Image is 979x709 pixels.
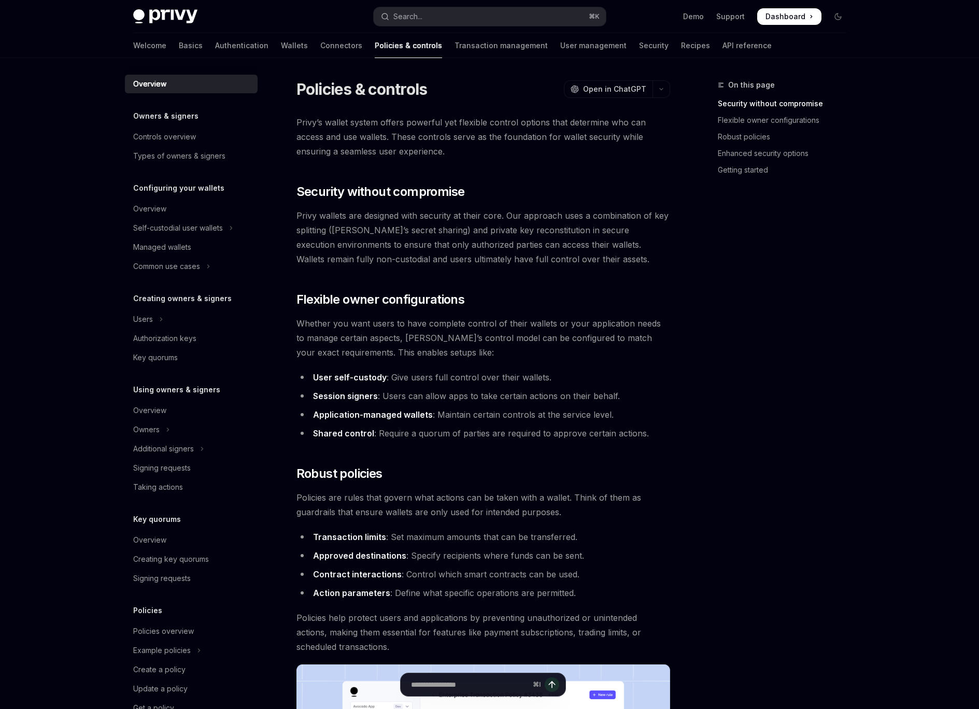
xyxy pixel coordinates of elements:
div: Key quorums [133,351,178,364]
a: Create a policy [125,660,258,679]
li: : Users can allow apps to take certain actions on their behalf. [296,389,670,403]
button: Toggle Common use cases section [125,257,258,276]
div: Types of owners & signers [133,150,225,162]
span: Open in ChatGPT [583,84,646,94]
a: Security [639,33,669,58]
span: Whether you want users to have complete control of their wallets or your application needs to man... [296,316,670,360]
a: Welcome [133,33,166,58]
div: Creating key quorums [133,553,209,565]
span: Policies help protect users and applications by preventing unauthorized or unintended actions, ma... [296,611,670,654]
div: Managed wallets [133,241,191,253]
div: Users [133,313,153,325]
a: Robust policies [718,129,855,145]
div: Overview [133,78,166,90]
strong: Transaction limits [313,532,386,542]
a: Authentication [215,33,268,58]
div: Update a policy [133,683,188,695]
a: Overview [125,401,258,420]
li: : Require a quorum of parties are required to approve certain actions. [296,426,670,441]
strong: Action parameters [313,588,390,598]
div: Owners [133,423,160,436]
a: Dashboard [757,8,821,25]
a: Creating key quorums [125,550,258,569]
h5: Owners & signers [133,110,198,122]
li: : Maintain certain controls at the service level. [296,407,670,422]
button: Open in ChatGPT [564,80,652,98]
a: Connectors [320,33,362,58]
h5: Policies [133,604,162,617]
a: Overview [125,200,258,218]
strong: Contract interactions [313,569,402,579]
img: dark logo [133,9,197,24]
a: Authorization keys [125,329,258,348]
a: Demo [683,11,704,22]
a: Signing requests [125,459,258,477]
div: Create a policy [133,663,186,676]
a: Getting started [718,162,855,178]
strong: Shared control [313,428,374,438]
a: Overview [125,531,258,549]
div: Signing requests [133,572,191,585]
span: Policies are rules that govern what actions can be taken with a wallet. Think of them as guardrai... [296,490,670,519]
a: Recipes [681,33,710,58]
li: : Define what specific operations are permitted. [296,586,670,600]
div: Common use cases [133,260,200,273]
span: ⌘ K [589,12,600,21]
a: Overview [125,75,258,93]
li: : Give users full control over their wallets. [296,370,670,385]
button: Toggle Self-custodial user wallets section [125,219,258,237]
span: Privy wallets are designed with security at their core. Our approach uses a combination of key sp... [296,208,670,266]
a: API reference [722,33,772,58]
a: Key quorums [125,348,258,367]
div: Signing requests [133,462,191,474]
h5: Configuring your wallets [133,182,224,194]
div: Taking actions [133,481,183,493]
div: Overview [133,203,166,215]
strong: User self-custody [313,372,387,382]
input: Ask a question... [411,673,529,696]
li: : Specify recipients where funds can be sent. [296,548,670,563]
a: Support [716,11,745,22]
span: Security without compromise [296,183,465,200]
span: Privy’s wallet system offers powerful yet flexible control options that determine who can access ... [296,115,670,159]
a: Security without compromise [718,95,855,112]
a: Managed wallets [125,238,258,257]
div: Self-custodial user wallets [133,222,223,234]
a: User management [560,33,627,58]
a: Basics [179,33,203,58]
button: Toggle Users section [125,310,258,329]
h1: Policies & controls [296,80,428,98]
a: Update a policy [125,679,258,698]
button: Open search [374,7,606,26]
a: Signing requests [125,569,258,588]
strong: Approved destinations [313,550,406,561]
h5: Using owners & signers [133,384,220,396]
span: Dashboard [765,11,805,22]
div: Overview [133,404,166,417]
button: Send message [545,677,559,692]
strong: Session signers [313,391,378,401]
a: Transaction management [455,33,548,58]
strong: Application-managed wallets [313,409,433,420]
a: Policies & controls [375,33,442,58]
a: Controls overview [125,127,258,146]
h5: Key quorums [133,513,181,526]
a: Types of owners & signers [125,147,258,165]
a: Taking actions [125,478,258,497]
div: Controls overview [133,131,196,143]
li: : Set maximum amounts that can be transferred. [296,530,670,544]
div: Policies overview [133,625,194,637]
button: Toggle dark mode [830,8,846,25]
h5: Creating owners & signers [133,292,232,305]
a: Wallets [281,33,308,58]
button: Toggle Example policies section [125,641,258,660]
div: Overview [133,534,166,546]
div: Example policies [133,644,191,657]
a: Policies overview [125,622,258,641]
a: Enhanced security options [718,145,855,162]
button: Toggle Additional signers section [125,439,258,458]
div: Search... [393,10,422,23]
li: : Control which smart contracts can be used. [296,567,670,582]
span: On this page [728,79,775,91]
a: Flexible owner configurations [718,112,855,129]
